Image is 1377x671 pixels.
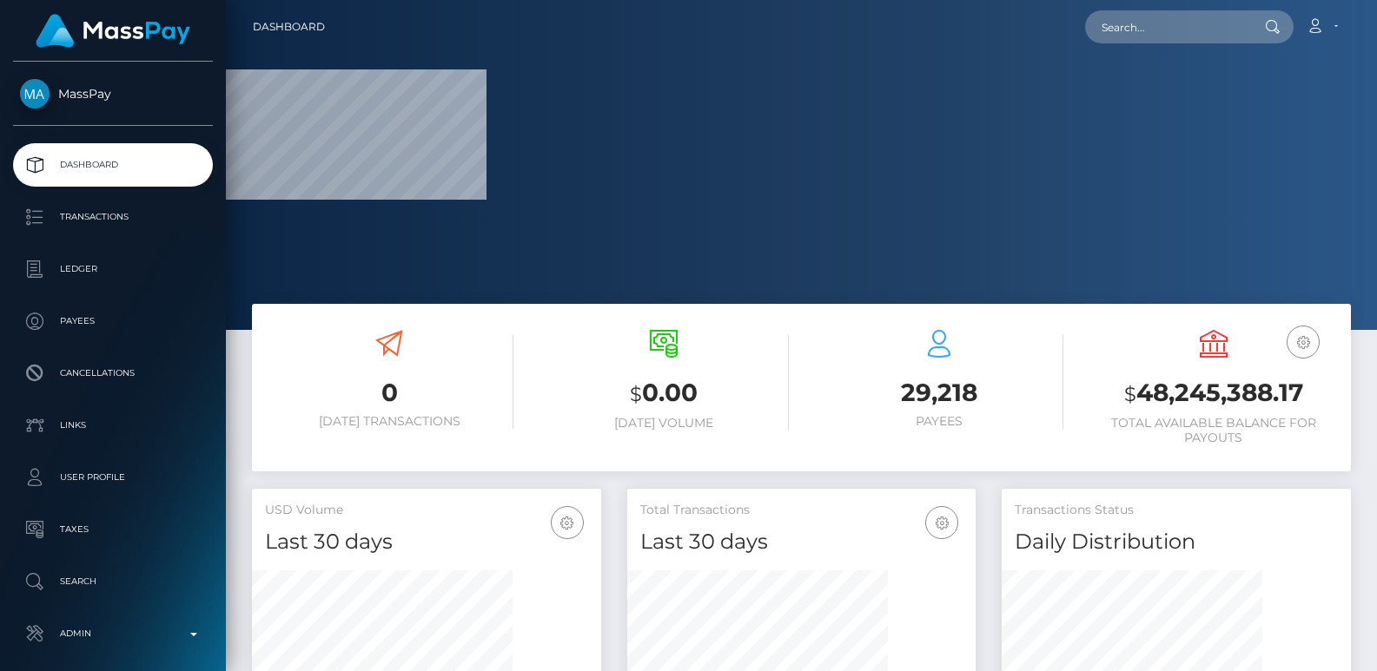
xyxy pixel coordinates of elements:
p: Taxes [20,516,206,543]
a: Search [13,560,213,603]
a: Admin [13,612,213,655]
a: Dashboard [253,9,325,45]
h6: Total Available Balance for Payouts [1089,416,1338,445]
img: MassPay [20,79,50,109]
p: Dashboard [20,152,206,178]
h4: Last 30 days [640,527,963,557]
small: $ [1124,382,1136,406]
a: Taxes [13,508,213,551]
h5: Transactions Status [1015,502,1338,519]
h4: Last 30 days [265,527,588,557]
a: Dashboard [13,143,213,187]
p: Admin [20,621,206,647]
h3: 29,218 [815,376,1063,410]
a: Links [13,404,213,447]
h6: [DATE] Volume [540,416,788,431]
p: User Profile [20,464,206,490]
h3: 0.00 [540,376,788,411]
a: Cancellations [13,352,213,395]
p: Ledger [20,256,206,282]
a: Transactions [13,195,213,239]
a: Ledger [13,247,213,291]
p: Search [20,569,206,595]
h6: Payees [815,414,1063,429]
p: Transactions [20,204,206,230]
img: MassPay Logo [36,14,190,48]
small: $ [630,382,642,406]
p: Payees [20,308,206,334]
p: Cancellations [20,360,206,386]
h3: 48,245,388.17 [1089,376,1338,411]
a: User Profile [13,456,213,499]
h4: Daily Distribution [1015,527,1338,557]
h6: [DATE] Transactions [265,414,513,429]
input: Search... [1085,10,1248,43]
h5: Total Transactions [640,502,963,519]
h5: USD Volume [265,502,588,519]
p: Links [20,412,206,438]
span: MassPay [13,86,213,102]
h3: 0 [265,376,513,410]
a: Payees [13,299,213,343]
